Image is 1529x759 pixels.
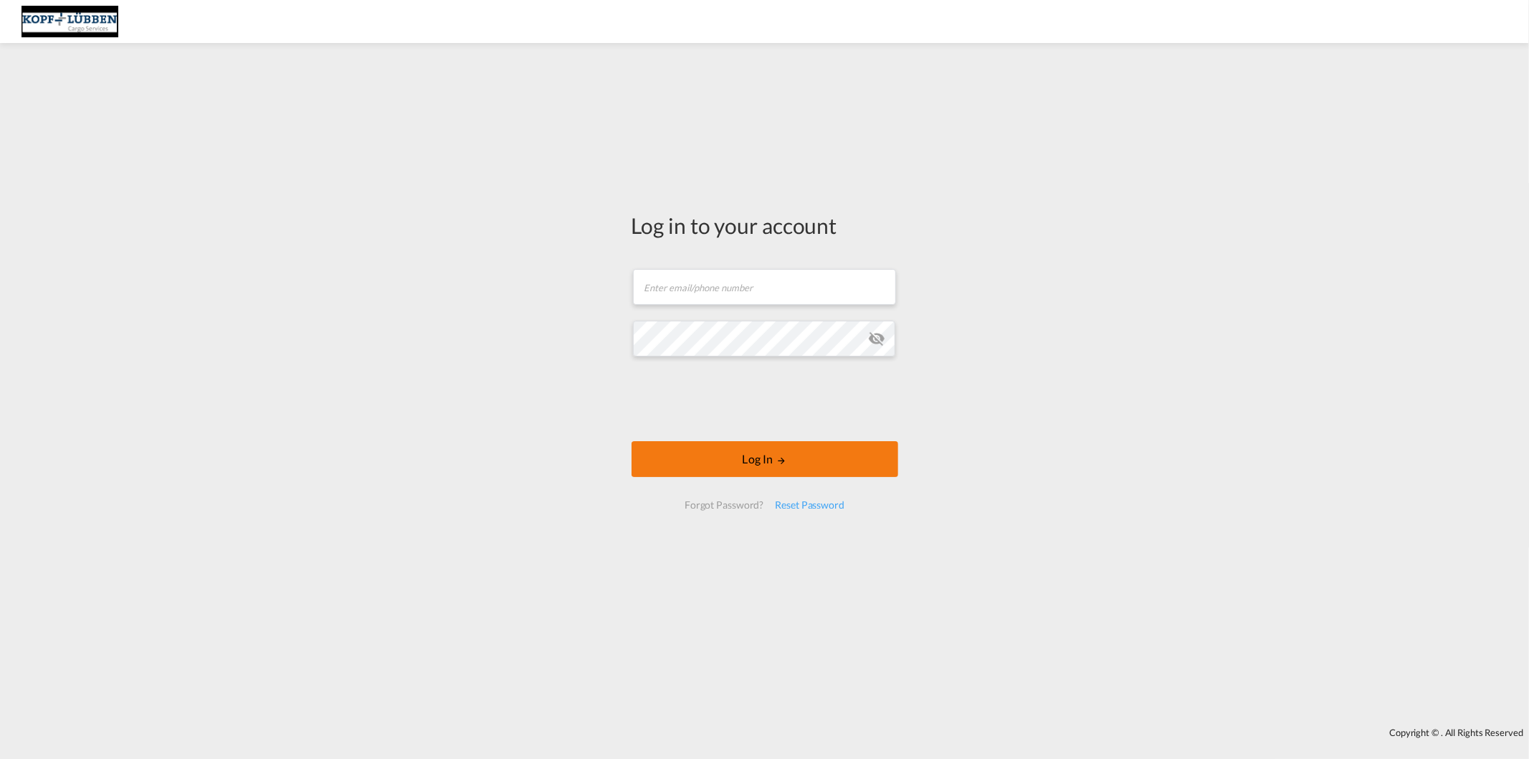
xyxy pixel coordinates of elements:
img: 25cf3bb0aafc11ee9c4fdbd399af7748.JPG [22,6,118,38]
div: Forgot Password? [679,492,769,518]
iframe: reCAPTCHA [656,371,874,427]
div: Reset Password [769,492,850,518]
button: LOGIN [632,441,898,477]
md-icon: icon-eye-off [868,330,885,347]
input: Enter email/phone number [633,269,896,305]
div: Log in to your account [632,210,898,240]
